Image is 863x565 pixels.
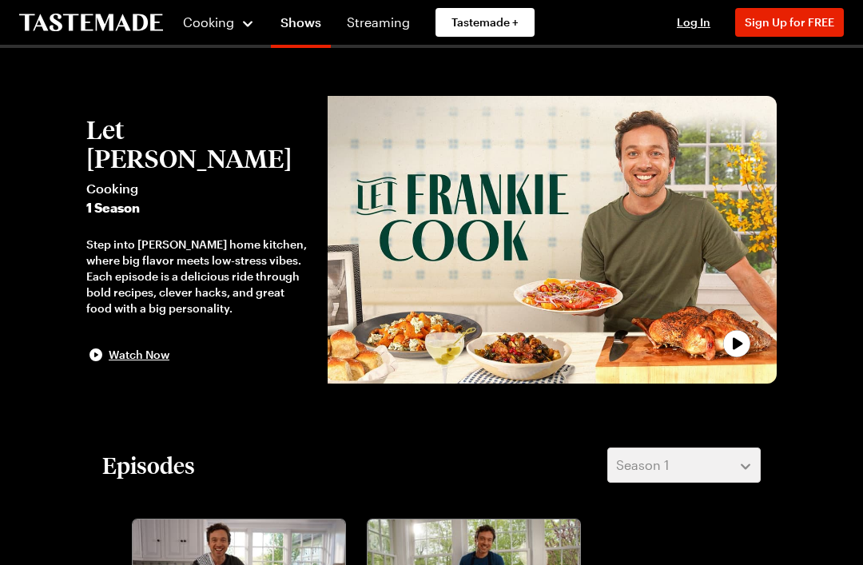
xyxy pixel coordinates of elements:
[735,8,844,37] button: Sign Up for FREE
[745,15,834,29] span: Sign Up for FREE
[328,96,777,384] img: Let Frankie Cook
[451,14,519,30] span: Tastemade +
[607,448,761,483] button: Season 1
[328,96,777,384] button: play trailer
[271,3,331,48] a: Shows
[109,347,169,363] span: Watch Now
[662,14,726,30] button: Log In
[183,14,234,30] span: Cooking
[19,14,163,32] a: To Tastemade Home Page
[435,8,535,37] a: Tastemade +
[182,3,255,42] button: Cooking
[86,115,312,364] button: Let [PERSON_NAME]Cooking1 SeasonStep into [PERSON_NAME] home kitchen, where big flavor meets low-...
[86,237,312,316] div: Step into [PERSON_NAME] home kitchen, where big flavor meets low-stress vibes. Each episode is a ...
[86,179,312,198] span: Cooking
[86,115,312,173] h2: Let [PERSON_NAME]
[677,15,710,29] span: Log In
[616,456,669,475] span: Season 1
[102,451,195,479] h2: Episodes
[86,198,312,217] span: 1 Season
